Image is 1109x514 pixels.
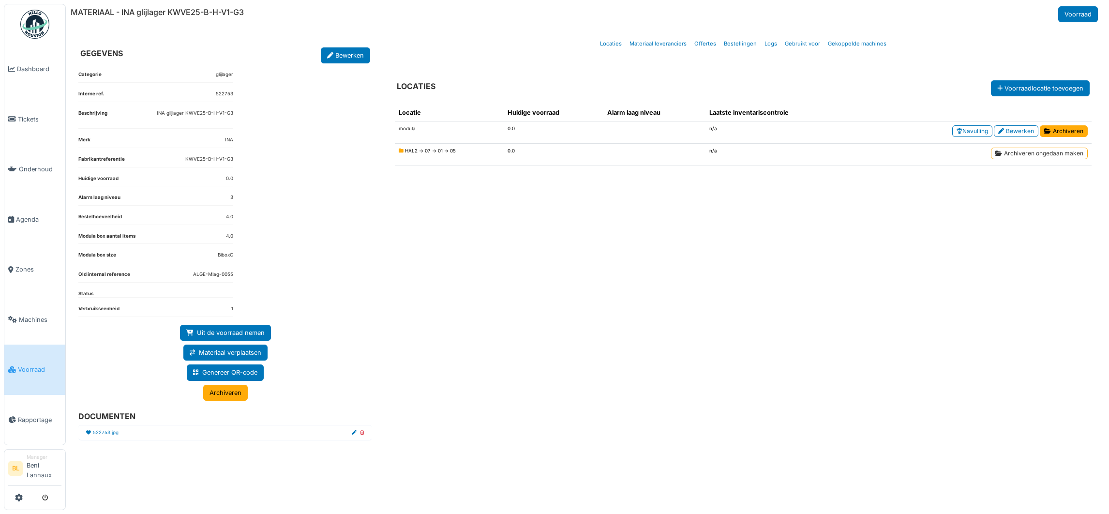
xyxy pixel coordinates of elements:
dd: 3 [230,194,233,201]
a: Archiveren [1040,125,1088,137]
th: Locatie [395,104,504,121]
button: Voorraadlocatie toevoegen [991,80,1090,96]
a: Voorraad [1058,6,1098,22]
a: Archiveren ongedaan maken [991,148,1088,159]
h6: MATERIAAL - INA glijlager KWVE25-B-H-V1-G3 [71,8,244,17]
a: Gekoppelde machines [824,32,890,55]
a: Machines [4,295,65,345]
dd: BiboxC [218,252,233,259]
a: Offertes [690,32,720,55]
th: Alarm laag niveau [603,104,705,121]
li: Beni Lannaux [27,454,61,484]
dt: Alarm laag niveau [78,194,120,205]
td: 0.0 [504,121,603,144]
dt: Merk [78,136,90,148]
a: Navulling [952,125,992,137]
li: BL [8,461,23,476]
a: Genereer QR-code [187,364,264,380]
dt: Modula box aantal items [78,233,135,244]
a: Uit de voorraad nemen [180,325,271,341]
a: Bestellingen [720,32,761,55]
dt: Modula box size [78,252,116,263]
td: HAL2 -> 07 -> 01 -> 05 [395,144,504,166]
span: Tickets [18,115,61,124]
span: Onderhoud [19,165,61,174]
dd: 522753 [216,91,233,98]
dd: KWVE25-B-H-V1-G3 [185,156,233,163]
a: Materiaal leveranciers [626,32,690,55]
a: Materiaal verplaatsen [183,345,268,361]
span: Agenda [16,215,61,224]
a: BL ManagerBeni Lannaux [8,454,61,486]
h6: LOCATIES [397,82,435,91]
dt: Interne ref. [78,91,104,102]
a: Onderhoud [4,144,65,195]
dd: glijlager [216,71,233,78]
th: Laatste inventariscontrole [705,104,852,121]
a: Archiveren [203,385,248,401]
span: Zones [15,265,61,274]
img: Badge_color-CXgf-gQk.svg [20,10,49,39]
dd: INA [225,136,233,144]
a: Rapportage [4,395,65,445]
a: Tickets [4,94,65,145]
dd: 4.0 [226,213,233,221]
span: Gearchiveerd [399,148,405,153]
span: Voorraad [18,365,61,374]
a: Logs [761,32,781,55]
p: INA glijlager KWVE25-B-H-V1-G3 [157,110,233,117]
a: Bewerken [321,47,370,63]
dd: 0.0 [226,175,233,182]
dd: 1 [231,305,233,313]
dt: Beschrijving [78,110,107,129]
div: Manager [27,454,61,461]
h6: GEGEVENS [80,49,123,58]
dt: Bestelhoeveelheid [78,213,122,225]
h6: DOCUMENTEN [78,412,364,421]
a: Zones [4,244,65,295]
td: modula [395,121,504,144]
dd: ALGE-Mlag-0055 [193,271,233,278]
dt: Verbruikseenheid [78,305,120,317]
a: Agenda [4,195,65,245]
a: Gebruikt voor [781,32,824,55]
dt: Huidige voorraad [78,175,119,186]
dt: Old internal reference [78,271,130,282]
a: Locaties [596,32,626,55]
a: 522753.jpg [93,429,119,437]
a: Bewerken [994,125,1038,137]
a: Voorraad [4,345,65,395]
a: Dashboard [4,44,65,94]
span: Rapportage [18,415,61,424]
td: 0.0 [504,144,603,166]
td: n/a [705,144,852,166]
dd: 4.0 [226,233,233,240]
dt: Fabrikantreferentie [78,156,125,167]
span: Machines [19,315,61,324]
dt: Categorie [78,71,102,82]
dt: Status [78,290,93,298]
td: n/a [705,121,852,144]
th: Huidige voorraad [504,104,603,121]
span: Dashboard [17,64,61,74]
